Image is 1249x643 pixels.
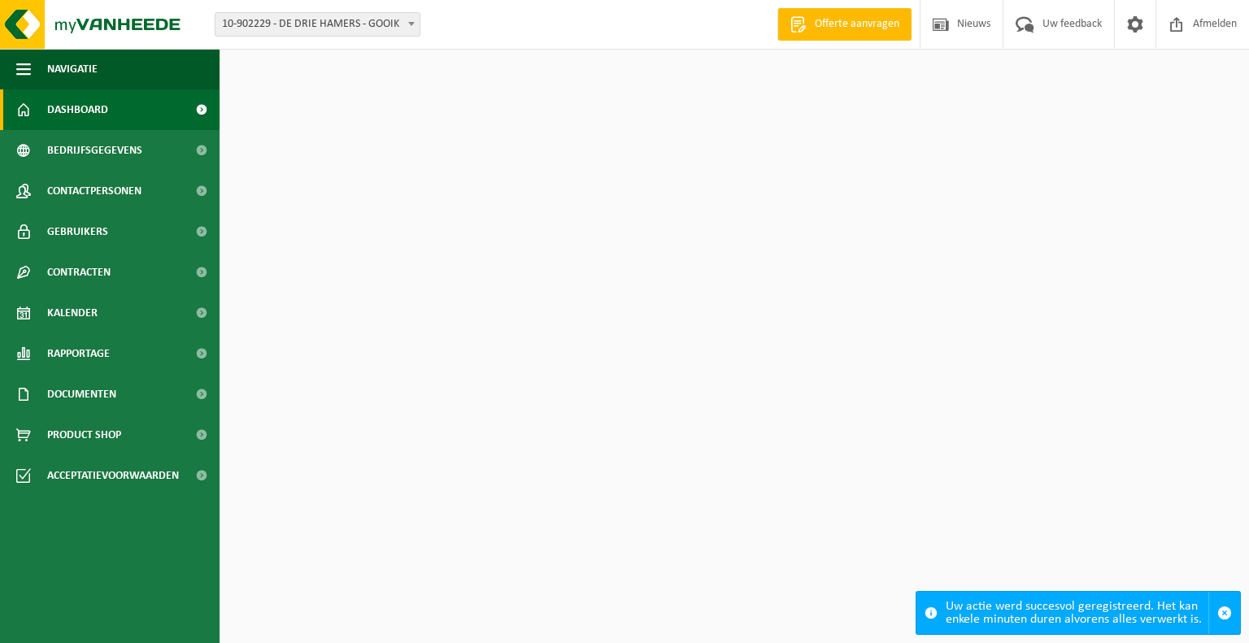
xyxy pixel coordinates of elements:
span: Offerte aanvragen [811,16,903,33]
span: Kalender [47,293,98,333]
span: Acceptatievoorwaarden [47,455,179,496]
span: Rapportage [47,333,110,374]
span: Product Shop [47,415,121,455]
span: Contactpersonen [47,171,141,211]
span: 10-902229 - DE DRIE HAMERS - GOOIK [215,12,420,37]
span: Navigatie [47,49,98,89]
span: Documenten [47,374,116,415]
div: Uw actie werd succesvol geregistreerd. Het kan enkele minuten duren alvorens alles verwerkt is. [946,592,1208,634]
span: 10-902229 - DE DRIE HAMERS - GOOIK [215,13,420,36]
span: Dashboard [47,89,108,130]
span: Gebruikers [47,211,108,252]
span: Bedrijfsgegevens [47,130,142,171]
a: Offerte aanvragen [777,8,912,41]
span: Contracten [47,252,111,293]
